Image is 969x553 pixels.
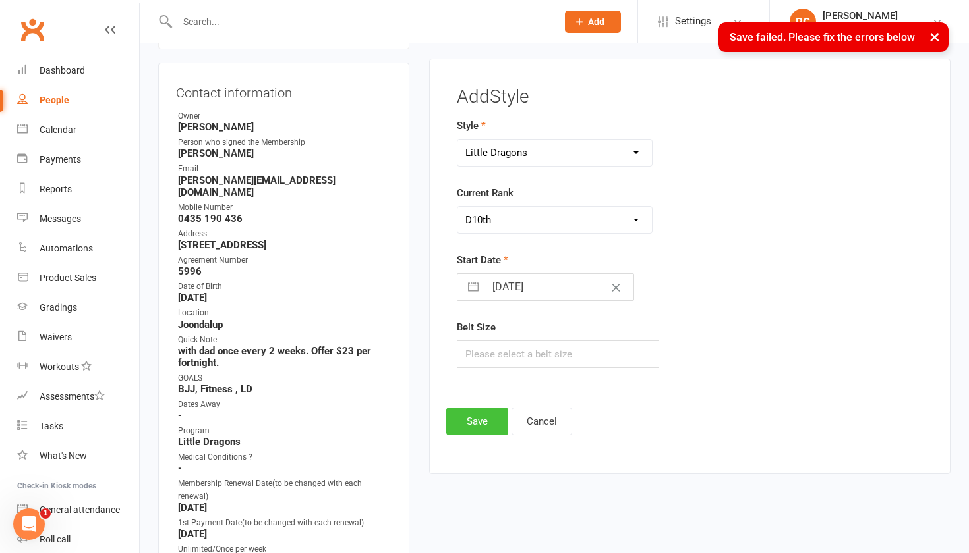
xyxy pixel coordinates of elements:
strong: [STREET_ADDRESS] [178,239,392,251]
strong: 0435 190 436 [178,213,392,224]
a: Dashboard [17,56,139,86]
label: Style [457,118,486,134]
a: Messages [17,204,139,234]
div: Mobile Number [178,201,392,214]
a: Assessments [17,382,139,411]
div: General attendance [40,504,120,515]
div: Email [178,163,392,175]
div: Waivers [40,332,72,342]
div: Location [178,307,392,319]
div: Assessments [40,391,105,402]
input: Select Start Date [485,274,633,300]
a: Payments [17,145,139,174]
button: × [923,22,947,51]
input: Please select a belt size [457,340,660,368]
a: Calendar [17,115,139,145]
div: Address [178,228,392,240]
div: Membership Renewal Date(to be changed with each renewal) [178,477,392,502]
strong: [PERSON_NAME][EMAIL_ADDRESS][DOMAIN_NAME] [178,174,392,198]
span: 1 [40,508,51,519]
h3: Add Style [457,87,923,107]
a: Reports [17,174,139,204]
strong: [PERSON_NAME] [178,147,392,159]
strong: BJJ, Fitness , LD [178,383,392,395]
strong: [DATE] [178,292,392,303]
label: Current Rank [457,185,514,201]
div: Program [178,425,392,437]
div: Calendar [40,124,76,135]
strong: [DATE] [178,502,392,513]
div: Agreement Number [178,254,392,267]
span: Add [588,16,604,27]
a: General attendance kiosk mode [17,495,139,525]
div: Payments [40,154,81,165]
div: Person who signed the Membership [178,136,392,149]
a: People [17,86,139,115]
strong: with dad once every 2 weeks. Offer $23 per fortnight. [178,345,392,369]
div: Gradings [40,302,77,313]
div: Dashboard [40,65,85,76]
button: Save [446,408,508,435]
div: Product Sales [40,273,96,283]
iframe: Intercom live chat [13,508,45,540]
a: Tasks [17,411,139,441]
strong: [DATE] [178,528,392,540]
a: Gradings [17,293,139,323]
button: Add [565,11,621,33]
h3: Contact information [176,80,392,100]
strong: - [178,462,392,474]
div: Roll call [40,534,71,544]
div: Tasks [40,421,63,431]
div: RC [790,9,816,35]
div: Reports [40,184,72,194]
a: Clubworx [16,13,49,46]
div: Messages [40,213,81,224]
a: Workouts [17,352,139,382]
a: Automations [17,234,139,263]
div: GOALS [178,372,392,384]
div: [PERSON_NAME] [823,10,932,22]
input: Search... [173,13,548,31]
div: Date of Birth [178,280,392,293]
strong: 5996 [178,265,392,277]
span: Settings [675,7,711,36]
div: What's New [40,450,87,461]
div: Quick Note [178,334,392,346]
strong: Joondalup [178,319,392,330]
a: Product Sales [17,263,139,293]
div: ATI Martial Arts Joondalup [823,22,932,34]
div: Automations [40,243,93,253]
label: Start Date [457,252,508,268]
strong: [PERSON_NAME] [178,121,392,133]
button: Clear Date [604,275,628,300]
div: Workouts [40,361,79,372]
button: Cancel [512,408,572,435]
div: Owner [178,110,392,122]
div: 1st Payment Date(to be changed with each renewal) [178,517,392,529]
a: Waivers [17,323,139,352]
div: Dates Away [178,398,392,411]
a: What's New [17,441,139,471]
div: Medical Conditions ? [178,451,392,463]
strong: Little Dragons [178,436,392,448]
div: People [40,95,69,105]
strong: - [178,409,392,421]
div: Save failed. Please fix the errors below [718,22,949,52]
label: Belt Size [457,319,496,335]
